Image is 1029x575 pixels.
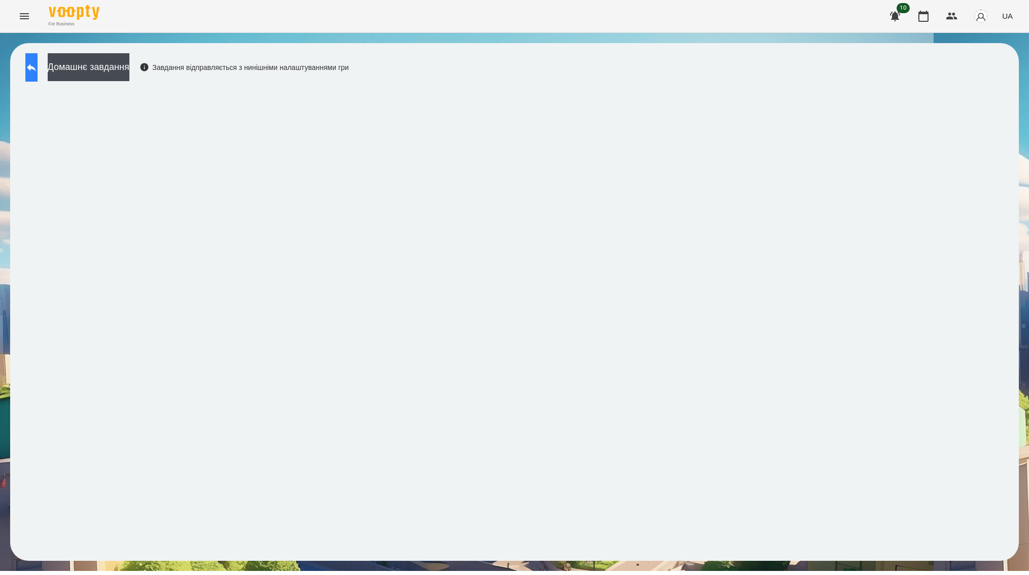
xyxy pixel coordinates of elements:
button: UA [998,7,1017,25]
button: Домашнє завдання [48,53,129,81]
button: Menu [12,4,37,28]
span: UA [1002,11,1013,21]
span: 10 [897,3,910,13]
img: Voopty Logo [49,5,99,20]
div: Завдання відправляється з нинішніми налаштуваннями гри [140,62,349,73]
img: avatar_s.png [974,9,988,23]
span: For Business [49,21,99,27]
